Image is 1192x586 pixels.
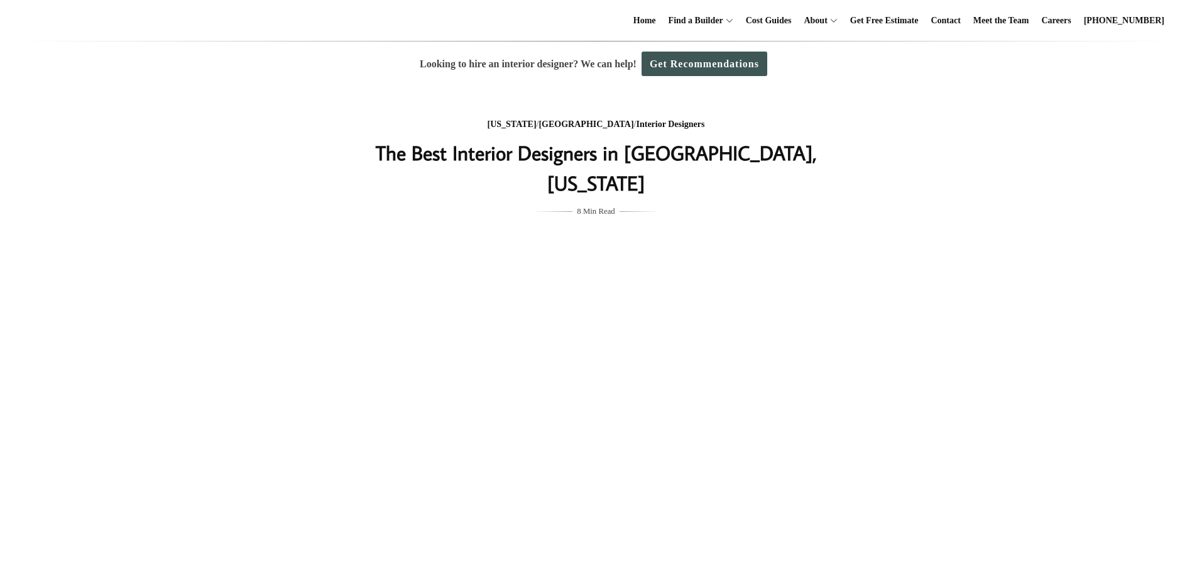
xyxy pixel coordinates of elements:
a: Get Recommendations [642,52,767,76]
a: [PHONE_NUMBER] [1079,1,1169,41]
a: About [799,1,827,41]
div: / / [346,117,847,133]
a: Interior Designers [637,119,705,129]
a: Find a Builder [664,1,723,41]
a: [US_STATE] [488,119,537,129]
a: Meet the Team [968,1,1034,41]
a: [GEOGRAPHIC_DATA] [539,119,633,129]
a: Careers [1037,1,1076,41]
a: Home [628,1,661,41]
h1: The Best Interior Designers in [GEOGRAPHIC_DATA], [US_STATE] [346,138,847,198]
a: Contact [926,1,965,41]
span: 8 Min Read [577,204,615,218]
a: Get Free Estimate [845,1,924,41]
a: Cost Guides [741,1,797,41]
